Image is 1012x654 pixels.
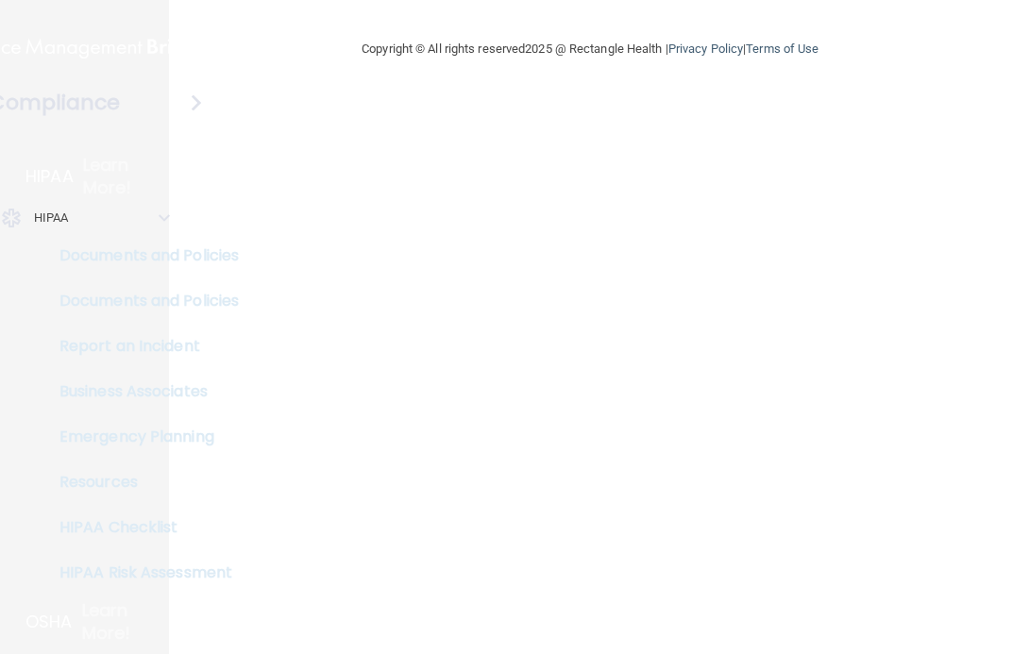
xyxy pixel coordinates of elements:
[12,292,270,310] p: Documents and Policies
[12,563,270,582] p: HIPAA Risk Assessment
[668,42,743,56] a: Privacy Policy
[12,246,270,265] p: Documents and Policies
[746,42,818,56] a: Terms of Use
[12,473,270,492] p: Resources
[12,382,270,401] p: Business Associates
[25,611,73,633] p: OSHA
[34,207,69,229] p: HIPAA
[12,518,270,537] p: HIPAA Checklist
[12,337,270,356] p: Report an Incident
[82,599,170,645] p: Learn More!
[245,19,935,79] div: Copyright © All rights reserved 2025 @ Rectangle Health | |
[25,165,74,188] p: HIPAA
[83,154,170,199] p: Learn More!
[12,428,270,446] p: Emergency Planning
